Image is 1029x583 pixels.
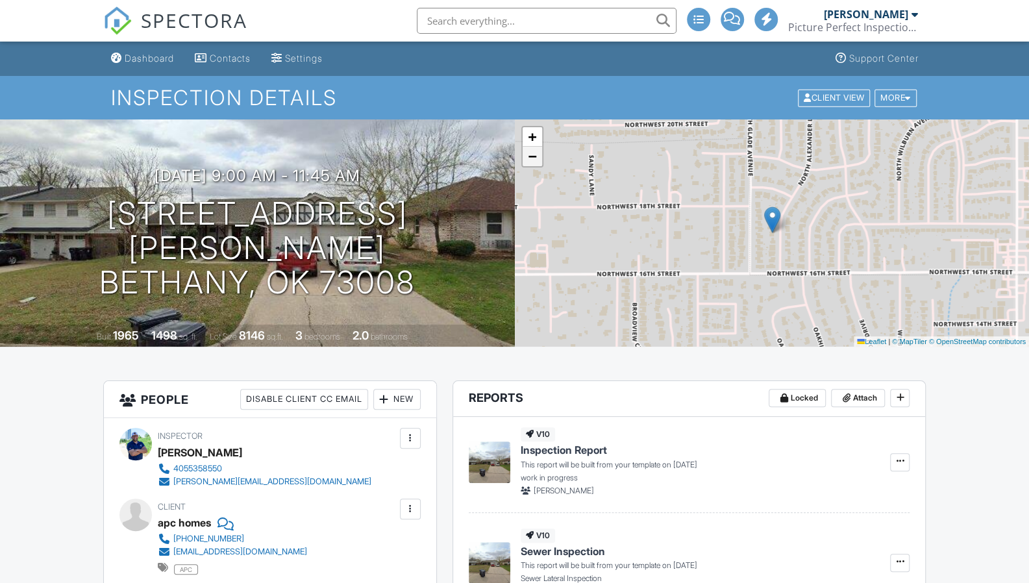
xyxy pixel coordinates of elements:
a: © OpenStreetMap contributors [929,338,1026,345]
a: Dashboard [106,47,179,71]
div: 2.0 [353,329,369,342]
a: [PHONE_NUMBER] [158,532,307,545]
div: Support Center [849,53,919,64]
a: 4055358550 [158,462,371,475]
span: + [528,129,536,145]
h3: People [104,381,436,418]
div: 3 [295,329,303,342]
a: Support Center [830,47,924,71]
h1: Inspection Details [111,86,917,109]
span: SPECTORA [141,6,247,34]
a: Contacts [190,47,256,71]
h3: [DATE] 9:00 am - 11:45 am [155,167,360,184]
div: Settings [285,53,323,64]
a: SPECTORA [103,18,247,45]
div: Dashboard [125,53,174,64]
img: The Best Home Inspection Software - Spectora [103,6,132,35]
span: Client [158,502,186,512]
div: Contacts [210,53,251,64]
span: sq. ft. [179,332,197,341]
div: [PERSON_NAME] [158,443,242,462]
input: Search everything... [417,8,676,34]
a: Zoom in [523,127,542,147]
a: Leaflet [857,338,886,345]
span: sq.ft. [267,332,283,341]
span: − [528,148,536,164]
span: | [888,338,890,345]
div: Disable Client CC Email [240,389,368,410]
a: [EMAIL_ADDRESS][DOMAIN_NAME] [158,545,307,558]
div: New [373,389,421,410]
span: Built [97,332,111,341]
a: Zoom out [523,147,542,166]
a: Settings [266,47,328,71]
span: Inspector [158,431,203,441]
div: Picture Perfect Inspections, LLC [788,21,918,34]
span: bedrooms [304,332,340,341]
a: Client View [797,92,873,102]
div: [PERSON_NAME] [824,8,908,21]
div: 1498 [151,329,177,342]
div: [EMAIL_ADDRESS][DOMAIN_NAME] [173,547,307,557]
div: apc homes [158,513,211,532]
div: 1965 [113,329,139,342]
div: [PERSON_NAME][EMAIL_ADDRESS][DOMAIN_NAME] [173,477,371,487]
img: Marker [764,206,780,233]
div: More [874,89,917,106]
span: apc [174,564,198,575]
h1: [STREET_ADDRESS][PERSON_NAME] Bethany, OK 73008 [21,197,494,299]
a: [PERSON_NAME][EMAIL_ADDRESS][DOMAIN_NAME] [158,475,371,488]
span: Lot Size [210,332,237,341]
div: Client View [798,89,870,106]
div: 4055358550 [173,464,222,474]
div: [PHONE_NUMBER] [173,534,244,544]
div: 8146 [239,329,265,342]
a: © MapTiler [892,338,927,345]
span: bathrooms [371,332,408,341]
